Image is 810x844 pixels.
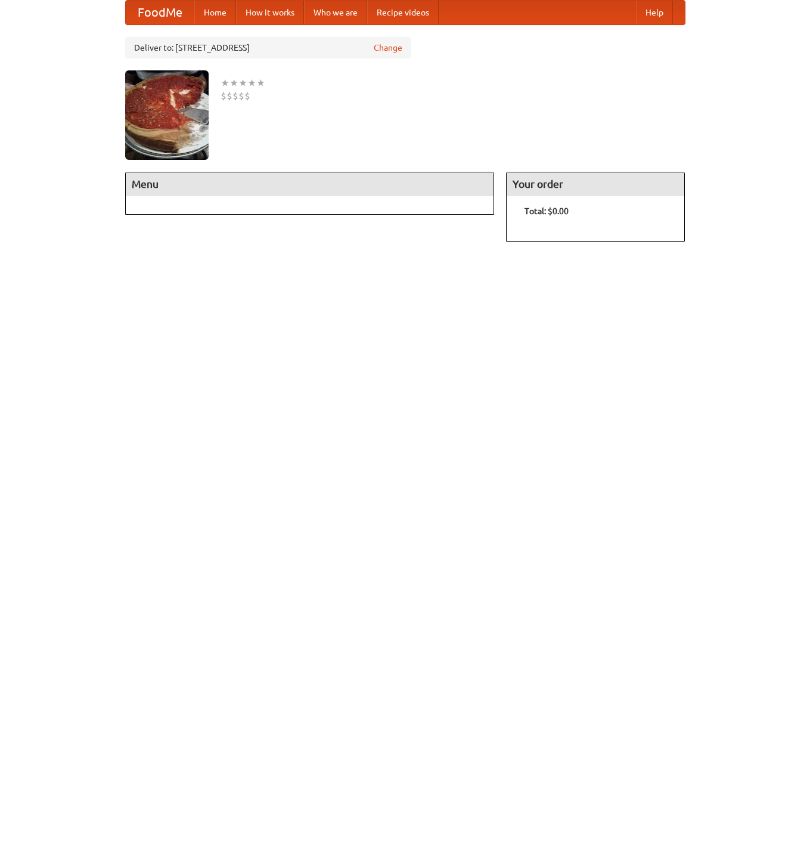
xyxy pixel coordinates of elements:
a: Recipe videos [367,1,439,24]
div: Deliver to: [STREET_ADDRESS] [125,37,411,58]
a: How it works [236,1,304,24]
a: Who we are [304,1,367,24]
h4: Your order [507,172,684,196]
li: ★ [221,76,229,89]
a: Change [374,42,402,54]
li: $ [232,89,238,103]
li: $ [226,89,232,103]
h4: Menu [126,172,494,196]
li: $ [238,89,244,103]
li: ★ [238,76,247,89]
li: $ [221,89,226,103]
li: ★ [247,76,256,89]
a: FoodMe [126,1,194,24]
li: ★ [229,76,238,89]
li: $ [244,89,250,103]
b: Total: $0.00 [525,206,569,216]
a: Help [636,1,673,24]
li: ★ [256,76,265,89]
a: Home [194,1,236,24]
img: angular.jpg [125,70,209,160]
